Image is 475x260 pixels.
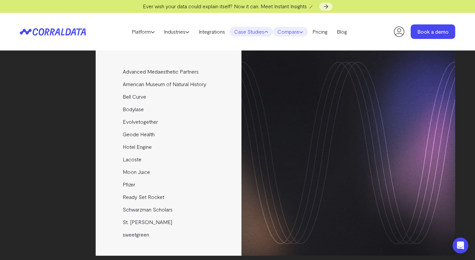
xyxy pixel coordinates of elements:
[96,128,242,141] a: Geode Health
[332,27,352,37] a: Blog
[453,238,468,253] div: Open Intercom Messenger
[143,3,315,9] span: Ever wish your data could explain itself? Now it can. Meet Instant Insights 🪄
[159,27,194,37] a: Industries
[96,153,242,166] a: Lacoste
[96,65,242,78] a: Advanced Medaesthetic Partners
[96,78,242,90] a: American Museum of Natural History
[127,27,159,37] a: Platform
[411,24,455,39] a: Book a demo
[96,90,242,103] a: Bell Curve
[273,27,308,37] a: Compare
[96,178,242,191] a: Pfizer
[96,216,242,228] a: St. [PERSON_NAME]
[230,27,273,37] a: Case Studies
[96,191,242,203] a: Ready Set Rocket
[96,103,242,115] a: Bodylase
[96,141,242,153] a: Hotel Engine
[308,27,332,37] a: Pricing
[96,115,242,128] a: Evolvetogether
[96,203,242,216] a: Schwarzman Scholars
[194,27,230,37] a: Integrations
[96,166,242,178] a: Moon Juice
[96,228,242,241] a: sweetgreen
